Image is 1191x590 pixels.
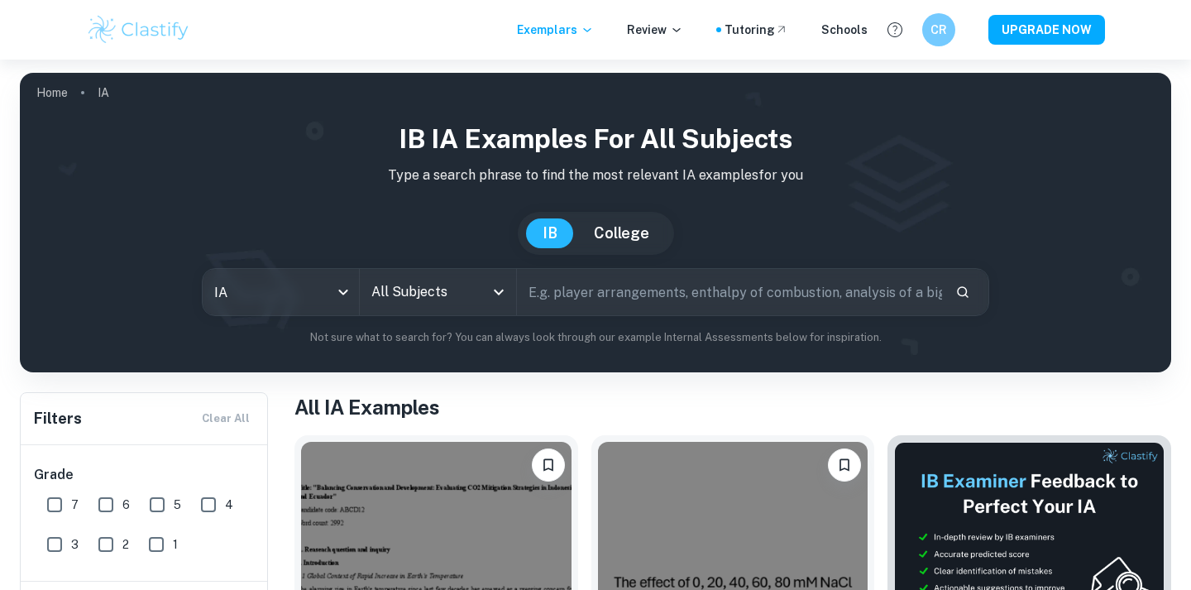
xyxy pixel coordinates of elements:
input: E.g. player arrangements, enthalpy of combustion, analysis of a big city... [517,269,942,315]
button: Search [949,278,977,306]
button: Bookmark [828,448,861,482]
span: 7 [71,496,79,514]
a: Schools [821,21,868,39]
h1: All IA Examples [294,392,1171,422]
span: 4 [225,496,233,514]
h6: Grade [34,465,256,485]
button: Open [487,281,510,304]
a: Home [36,81,68,104]
button: IB [526,218,574,248]
span: 1 [173,535,178,554]
button: CR [922,13,955,46]
button: Help and Feedback [881,16,909,44]
h6: Filters [34,407,82,430]
h6: CR [930,21,949,39]
p: Type a search phrase to find the most relevant IA examples for you [33,165,1158,185]
img: profile cover [20,73,1171,372]
p: Exemplars [517,21,594,39]
p: Review [627,21,683,39]
span: 6 [122,496,130,514]
img: Clastify logo [86,13,191,46]
span: 5 [174,496,181,514]
div: IA [203,269,359,315]
span: 3 [71,535,79,554]
span: 2 [122,535,129,554]
p: Not sure what to search for? You can always look through our example Internal Assessments below f... [33,329,1158,346]
h1: IB IA examples for all subjects [33,119,1158,159]
a: Tutoring [725,21,788,39]
button: Bookmark [532,448,565,482]
button: UPGRADE NOW [988,15,1105,45]
p: IA [98,84,109,102]
button: College [577,218,666,248]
